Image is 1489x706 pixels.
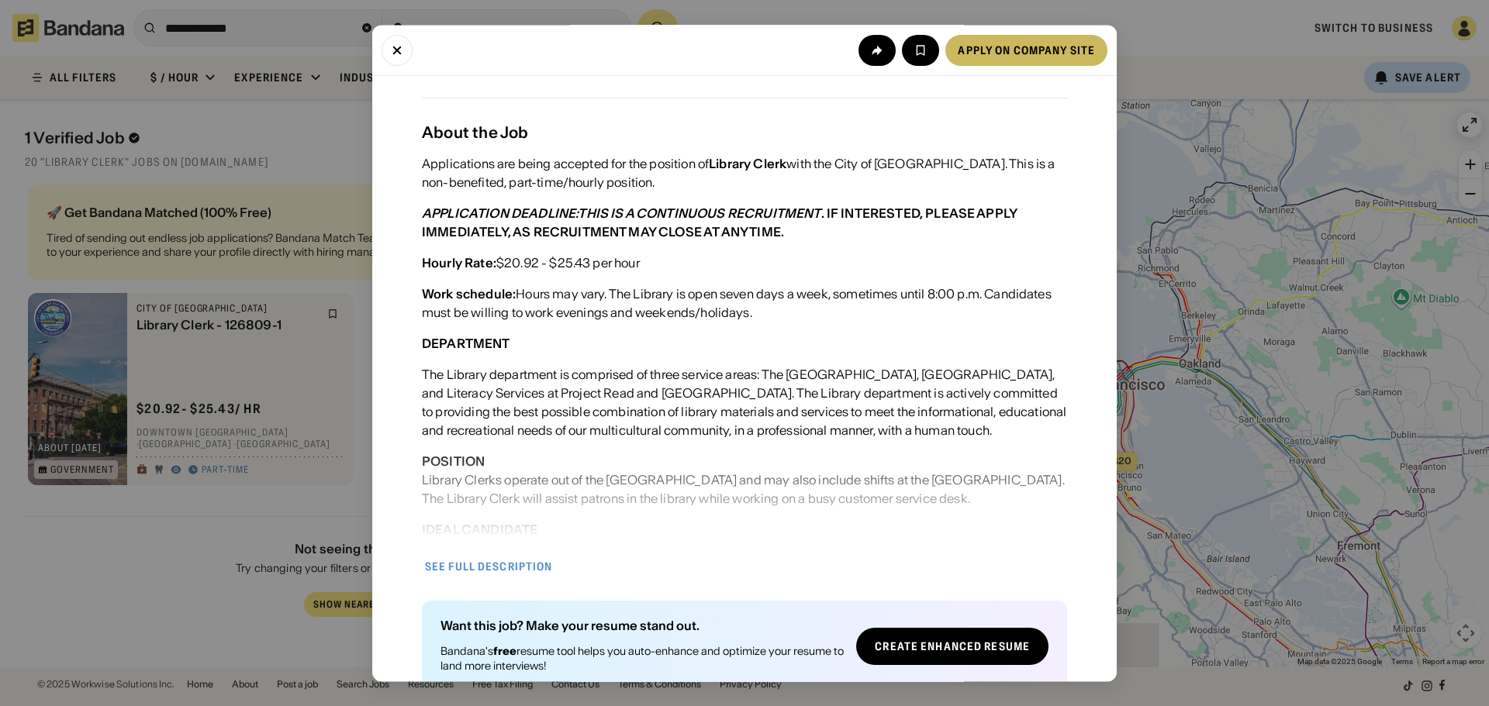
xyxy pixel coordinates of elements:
[422,336,510,352] div: DEPARTMENT
[382,34,413,65] button: Close
[958,44,1095,55] div: Apply on company site
[493,645,516,659] b: free
[440,645,844,673] div: Bandana's resume tool helps you auto-enhance and optimize your resume to land more interviews!
[422,522,537,538] div: IDEAL CANDIDATE
[422,453,1067,508] div: Library Clerks operate out of the [GEOGRAPHIC_DATA] and may also include shifts at the [GEOGRAPHI...
[425,562,552,573] div: See full description
[875,641,1030,652] div: Create Enhanced Resume
[422,256,496,271] div: Hourly Rate:
[422,366,1067,440] div: The Library department is comprised of three service areas: The [GEOGRAPHIC_DATA], [GEOGRAPHIC_DA...
[422,155,1067,192] div: Applications are being accepted for the position of with the City of [GEOGRAPHIC_DATA]. This is a...
[422,287,516,302] div: Work schedule:
[440,620,844,632] div: Want this job? Make your resume stand out.
[709,157,786,172] div: Library Clerk
[422,206,821,222] div: APPLICATION DEADLINE: THIS IS A CONTINUOUS RECRUITMENT
[422,254,640,273] div: $20.92 - $25.43 per hour
[422,454,485,470] div: POSITION
[422,124,1067,143] div: About the Job
[422,285,1067,322] div: Hours may vary. The Library is open seven days a week, sometimes until 8:00 p.m. Candidates must ...
[422,206,1017,240] div: . IF INTERESTED, PLEASE APPLY IMMEDIATELY, AS RECRUITMENT MAY CLOSE AT ANY TIME.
